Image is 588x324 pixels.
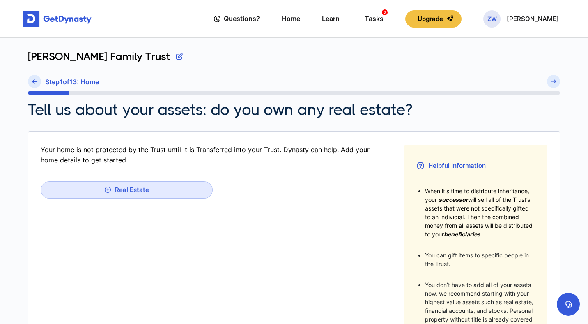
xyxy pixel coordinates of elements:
[425,251,535,268] li: You can gift items to specific people in the Trust.
[507,16,559,22] p: [PERSON_NAME]
[322,7,340,30] a: Learn
[28,101,413,119] h2: Tell us about your assets: do you own any real estate?
[41,181,213,199] button: Real Estate
[483,10,559,28] button: ZW[PERSON_NAME]
[23,11,92,27] img: Get started for free with Dynasty Trust Company
[439,196,468,203] span: successor
[425,187,533,238] span: When it's time to distribute inheritance, your will sell all of the Trust’s assets that were not ...
[282,7,300,30] a: Home
[365,11,384,26] div: Tasks
[382,9,388,15] span: 2
[41,145,385,165] div: Your home is not protected by the Trust until it is Transferred into your Trust. Dynasty can help...
[444,231,480,238] span: beneficiaries
[483,10,501,28] span: ZW
[214,7,260,30] a: Questions?
[417,157,535,174] h3: Helpful Information
[224,11,260,26] span: Questions?
[28,50,560,75] div: [PERSON_NAME] Family Trust
[405,10,462,28] button: Upgrade
[45,78,99,86] h6: Step 1 of 13 : Home
[361,7,384,30] a: Tasks2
